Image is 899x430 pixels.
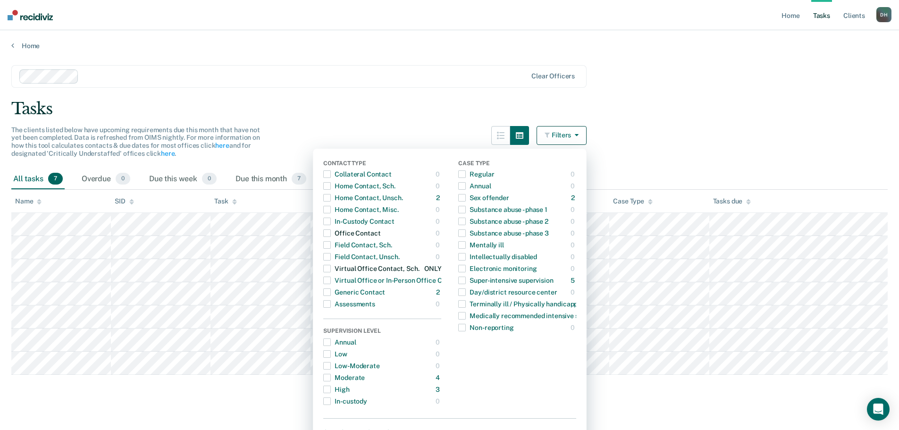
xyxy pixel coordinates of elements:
div: 0 [571,226,577,241]
div: All tasks7 [11,169,65,190]
span: 7 [48,173,63,185]
div: Tasks due [713,197,751,205]
div: Annual [323,335,356,350]
div: Super-intensive supervision [458,273,553,288]
div: ONLY [424,261,441,276]
div: Home Contact, Unsch. [323,190,403,205]
div: Assessments [323,296,375,312]
button: Filters [537,126,587,145]
a: here [161,150,175,157]
div: 0 [436,394,442,409]
span: 0 [202,173,217,185]
button: DH [876,7,891,22]
div: 0 [436,237,442,253]
div: 0 [571,237,577,253]
div: Home Contact, Sch. [323,178,395,194]
div: 2 [436,285,442,300]
div: 0 [571,249,577,264]
div: High [323,382,349,397]
div: Clear officers [531,72,575,80]
div: Virtual Office or In-Person Office Contact [323,273,462,288]
span: The clients listed below have upcoming requirements due this month that have not yet been complet... [11,126,260,157]
div: Substance abuse - phase 3 [458,226,549,241]
a: Home [11,42,888,50]
div: Day/district resource center [458,285,557,300]
div: Due this month7 [234,169,308,190]
div: Virtual Office Contact, Sch. [323,261,419,276]
div: Field Contact, Sch. [323,237,392,253]
div: D H [876,7,891,22]
div: Supervision Level [323,328,441,336]
div: Non-reporting [458,320,513,335]
div: Intellectually disabled [458,249,537,264]
div: SID [115,197,134,205]
div: 0 [436,249,442,264]
img: Recidiviz [8,10,53,20]
div: Terminally ill / Physically handicapped [458,296,585,312]
div: 0 [571,320,577,335]
a: here [215,142,229,149]
div: Annual [458,178,491,194]
div: 0 [571,261,577,276]
div: 0 [571,178,577,194]
div: In-custody [323,394,367,409]
div: 0 [571,285,577,300]
div: Generic Contact [323,285,385,300]
div: Contact Type [323,160,441,169]
div: Regular [458,167,494,182]
div: 0 [436,214,442,229]
div: Case Type [613,197,653,205]
div: 0 [436,226,442,241]
div: Home Contact, Misc. [323,202,398,217]
div: 2 [436,190,442,205]
div: Substance abuse - phase 2 [458,214,548,229]
div: Office Contact [323,226,380,241]
span: 0 [116,173,130,185]
div: 0 [436,335,442,350]
div: Field Contact, Unsch. [323,249,399,264]
div: 0 [571,167,577,182]
div: 0 [436,202,442,217]
div: Low-Moderate [323,358,379,373]
div: Open Intercom Messenger [867,398,890,421]
div: Name [15,197,42,205]
div: Substance abuse - phase 1 [458,202,547,217]
div: 0 [436,358,442,373]
div: 0 [571,202,577,217]
div: 0 [436,178,442,194]
div: 0 [436,296,442,312]
div: 3 [436,382,442,397]
div: 2 [571,190,577,205]
div: Case Type [458,160,576,169]
div: Collateral Contact [323,167,391,182]
div: Mentally ill [458,237,504,253]
div: 0 [436,346,442,362]
div: Tasks [11,99,888,118]
div: Moderate [323,370,365,385]
div: Electronic monitoring [458,261,537,276]
div: 0 [436,167,442,182]
div: Overdue0 [80,169,132,190]
div: 5 [571,273,577,288]
div: Due this week0 [147,169,218,190]
span: 7 [292,173,306,185]
div: In-Custody Contact [323,214,394,229]
div: Task [214,197,236,205]
div: Medically recommended intensive supervision [458,308,610,323]
div: Sex offender [458,190,509,205]
div: 4 [436,370,442,385]
div: 0 [571,214,577,229]
div: Low [323,346,347,362]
